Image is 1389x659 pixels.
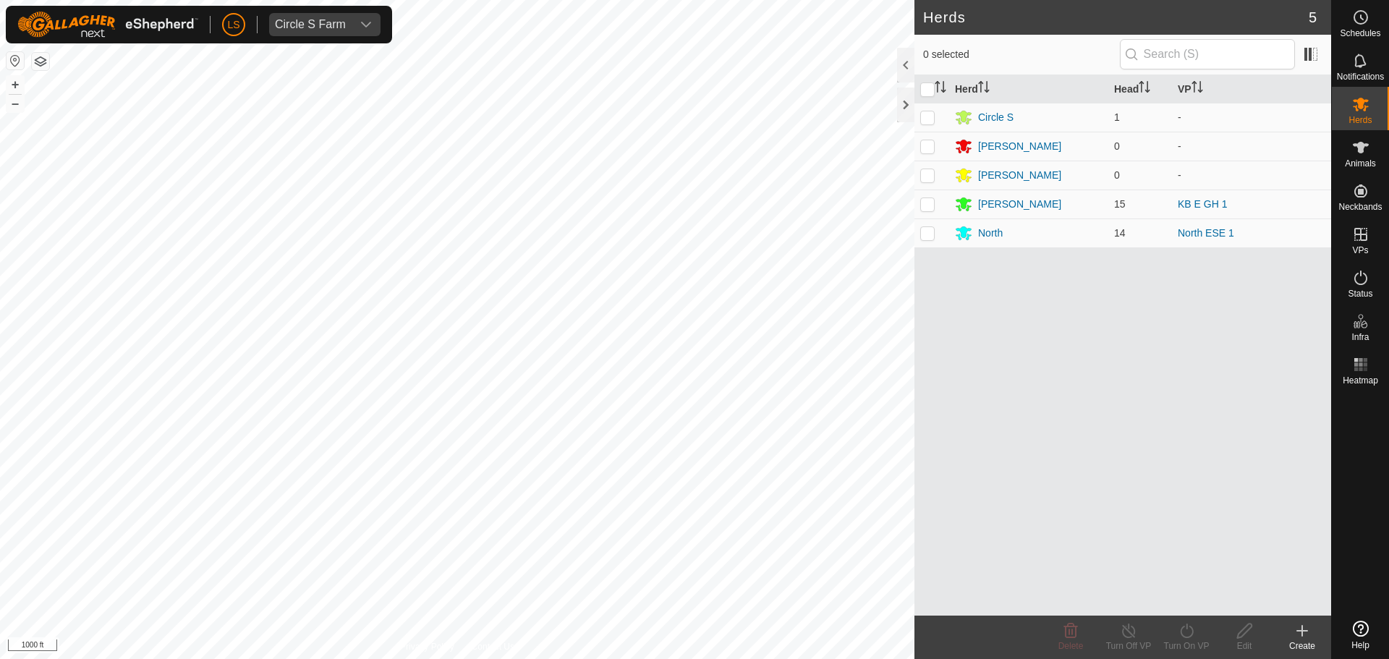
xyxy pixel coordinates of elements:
div: [PERSON_NAME] [978,197,1061,212]
p-sorticon: Activate to sort [1192,83,1203,95]
span: Heatmap [1343,376,1378,385]
span: Circle S Farm [269,13,352,36]
input: Search (S) [1120,39,1295,69]
button: – [7,95,24,112]
span: Status [1348,289,1372,298]
img: Gallagher Logo [17,12,198,38]
span: Herds [1348,116,1372,124]
span: 5 [1309,7,1317,28]
span: 1 [1114,111,1120,123]
p-sorticon: Activate to sort [1139,83,1150,95]
span: 14 [1114,227,1126,239]
button: Reset Map [7,52,24,69]
a: Help [1332,615,1389,655]
span: 0 [1114,140,1120,152]
div: North [978,226,1003,241]
span: VPs [1352,246,1368,255]
th: VP [1172,75,1331,103]
a: Privacy Policy [400,640,454,653]
div: [PERSON_NAME] [978,139,1061,154]
p-sorticon: Activate to sort [935,83,946,95]
span: 0 selected [923,47,1120,62]
th: Herd [949,75,1108,103]
a: KB E GH 1 [1178,198,1227,210]
td: - [1172,132,1331,161]
span: 0 [1114,169,1120,181]
div: [PERSON_NAME] [978,168,1061,183]
div: Turn On VP [1157,639,1215,652]
td: - [1172,103,1331,132]
a: North ESE 1 [1178,227,1234,239]
span: Help [1351,641,1369,650]
span: Delete [1058,641,1084,651]
th: Head [1108,75,1172,103]
span: Infra [1351,333,1369,341]
span: 15 [1114,198,1126,210]
td: - [1172,161,1331,190]
span: Animals [1345,159,1376,168]
h2: Herds [923,9,1309,26]
div: Circle S Farm [275,19,346,30]
div: Create [1273,639,1331,652]
span: LS [227,17,239,33]
span: Schedules [1340,29,1380,38]
span: Neckbands [1338,203,1382,211]
a: Contact Us [472,640,514,653]
button: + [7,76,24,93]
span: Notifications [1337,72,1384,81]
div: Edit [1215,639,1273,652]
div: Circle S [978,110,1014,125]
p-sorticon: Activate to sort [978,83,990,95]
div: dropdown trigger [352,13,381,36]
button: Map Layers [32,53,49,70]
div: Turn Off VP [1100,639,1157,652]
